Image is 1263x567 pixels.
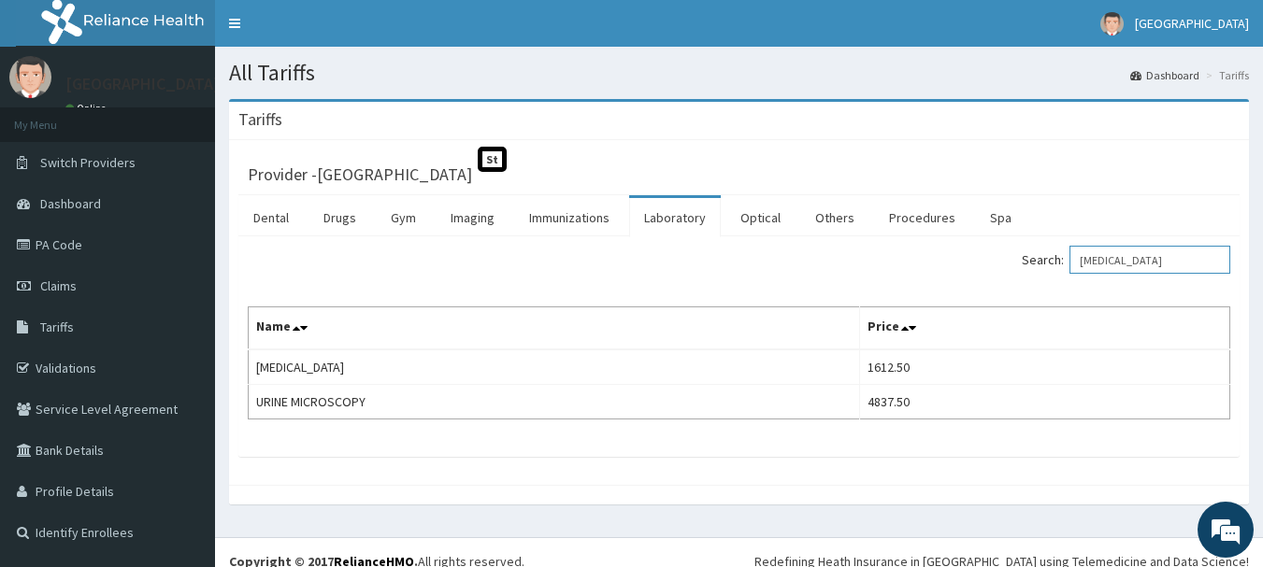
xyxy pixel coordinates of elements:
p: [GEOGRAPHIC_DATA] [65,76,220,92]
td: URINE MICROSCOPY [249,385,860,419]
h3: Provider - [GEOGRAPHIC_DATA] [248,166,472,183]
span: We're online! [108,166,258,355]
td: 1612.50 [860,349,1230,385]
td: [MEDICAL_DATA] [249,349,860,385]
a: Drugs [309,198,371,237]
label: Search: [1022,246,1230,274]
a: Dashboard [1130,67,1199,83]
div: Chat with us now [97,105,314,129]
span: Claims [40,277,77,294]
input: Search: [1069,246,1230,274]
th: Price [860,307,1230,350]
img: User Image [1100,12,1124,35]
span: Dashboard [40,195,101,212]
a: Spa [975,198,1026,237]
span: [GEOGRAPHIC_DATA] [1135,15,1249,32]
li: Tariffs [1201,67,1249,83]
div: Minimize live chat window [307,9,352,54]
a: Dental [238,198,304,237]
a: Optical [725,198,796,237]
img: d_794563401_company_1708531726252_794563401 [35,93,76,140]
span: Tariffs [40,319,74,335]
span: Switch Providers [40,154,136,171]
span: St [478,147,507,172]
th: Name [249,307,860,350]
img: User Image [9,56,51,98]
a: Gym [376,198,431,237]
textarea: Type your message and hit 'Enter' [9,373,356,438]
h3: Tariffs [238,111,282,128]
h1: All Tariffs [229,61,1249,85]
a: Laboratory [629,198,721,237]
a: Others [800,198,869,237]
a: Procedures [874,198,970,237]
a: Immunizations [514,198,624,237]
td: 4837.50 [860,385,1230,419]
a: Online [65,102,110,115]
a: Imaging [436,198,510,237]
